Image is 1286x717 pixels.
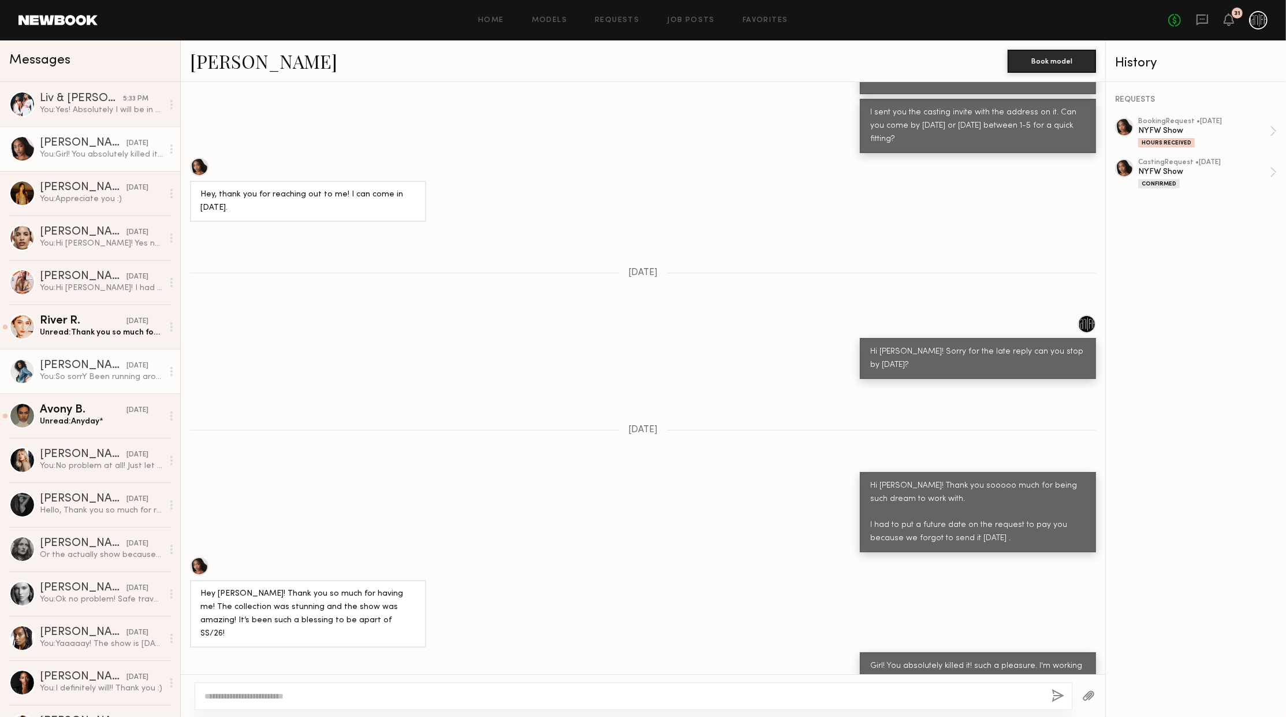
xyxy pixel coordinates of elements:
[40,238,163,249] div: You: Hi [PERSON_NAME]! Yes no problem. Let me adjust the booking. I'm working on getting a larger...
[126,361,148,371] div: [DATE]
[1138,138,1195,147] div: Hours Received
[190,49,337,73] a: [PERSON_NAME]
[1138,125,1270,136] div: NYFW Show
[870,480,1086,546] div: Hi [PERSON_NAME]! Thank you sooooo much for being such dream to work with. I had to put a future ...
[126,272,148,283] div: [DATE]
[40,315,126,327] div: River R.
[1008,50,1096,73] button: Book model
[40,505,163,516] div: Hello, Thank you so much for reaching out. I’m truly honored to be considered! Unfortunately, I’v...
[40,182,126,194] div: [PERSON_NAME]
[40,582,126,594] div: [PERSON_NAME]
[126,627,148,638] div: [DATE]
[870,346,1086,372] div: Hi [PERSON_NAME]! Sorry for the late reply can you stop by [DATE]?
[40,416,163,427] div: Unread: Anyday*
[126,449,148,460] div: [DATE]
[478,17,504,24] a: Home
[126,672,148,683] div: [DATE]
[40,360,126,371] div: [PERSON_NAME]
[1138,159,1277,188] a: castingRequest •[DATE]NYFW ShowConfirmed
[40,105,163,116] div: You: Yes! Absolutely I will be in touch :)
[126,138,148,149] div: [DATE]
[1115,57,1277,70] div: History
[40,149,163,160] div: You: Girl! You absolutely killed it! such a pleasure. I'm working on getting a bigger budget. Wou...
[200,588,416,641] div: Hey [PERSON_NAME]! Thank you so much for having me! The collection was stunning and the show was ...
[532,17,567,24] a: Models
[40,194,163,205] div: You: Appreciate you :)
[40,327,163,338] div: Unread: Thank you so much for the opportunity to work with you [PERSON_NAME]! I loved walking for...
[40,93,123,105] div: Liv & [PERSON_NAME]
[40,226,126,238] div: [PERSON_NAME]
[1138,159,1270,166] div: casting Request • [DATE]
[126,227,148,238] div: [DATE]
[126,494,148,505] div: [DATE]
[126,183,148,194] div: [DATE]
[40,549,163,560] div: Or the actually show because I wouldn’t be able to get there until 4
[126,583,148,594] div: [DATE]
[40,638,163,649] div: You: Yaaaaay! The show is [DATE] 4pm. Its a really short show. Are you free that day?
[870,106,1086,146] div: I sent you the casting invite with the address on it. Can you come by [DATE] or [DATE] between 1-...
[1115,96,1277,104] div: REQUESTS
[1138,179,1180,188] div: Confirmed
[40,449,126,460] div: [PERSON_NAME]
[1138,118,1277,147] a: bookingRequest •[DATE]NYFW ShowHours Received
[1138,166,1270,177] div: NYFW Show
[40,538,126,549] div: [PERSON_NAME]
[40,460,163,471] div: You: No problem at all! Just let me know what time you an swing by [DATE]?
[628,268,658,278] span: [DATE]
[40,283,163,294] div: You: Hi [PERSON_NAME]! I had to put a future date because we forgot to send the request [DATE]
[200,188,416,215] div: Hey, thank you for reaching out to me! I can come in [DATE].
[126,316,148,327] div: [DATE]
[1008,55,1096,65] a: Book model
[40,493,126,505] div: [PERSON_NAME]
[123,94,148,105] div: 5:33 PM
[40,371,163,382] div: You: So sorrY Been running around like a crazy woman lol
[40,683,163,694] div: You: I definitely will!! Thank you :)
[667,17,715,24] a: Job Posts
[1234,10,1240,17] div: 31
[743,17,788,24] a: Favorites
[40,671,126,683] div: [PERSON_NAME]
[9,54,70,67] span: Messages
[40,138,126,149] div: [PERSON_NAME]
[40,594,163,605] div: You: Ok no problem! Safe travels!
[126,405,148,416] div: [DATE]
[40,271,126,283] div: [PERSON_NAME]
[1138,118,1270,125] div: booking Request • [DATE]
[40,404,126,416] div: Avony B.
[628,425,658,435] span: [DATE]
[126,538,148,549] div: [DATE]
[40,627,126,638] div: [PERSON_NAME]
[595,17,639,24] a: Requests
